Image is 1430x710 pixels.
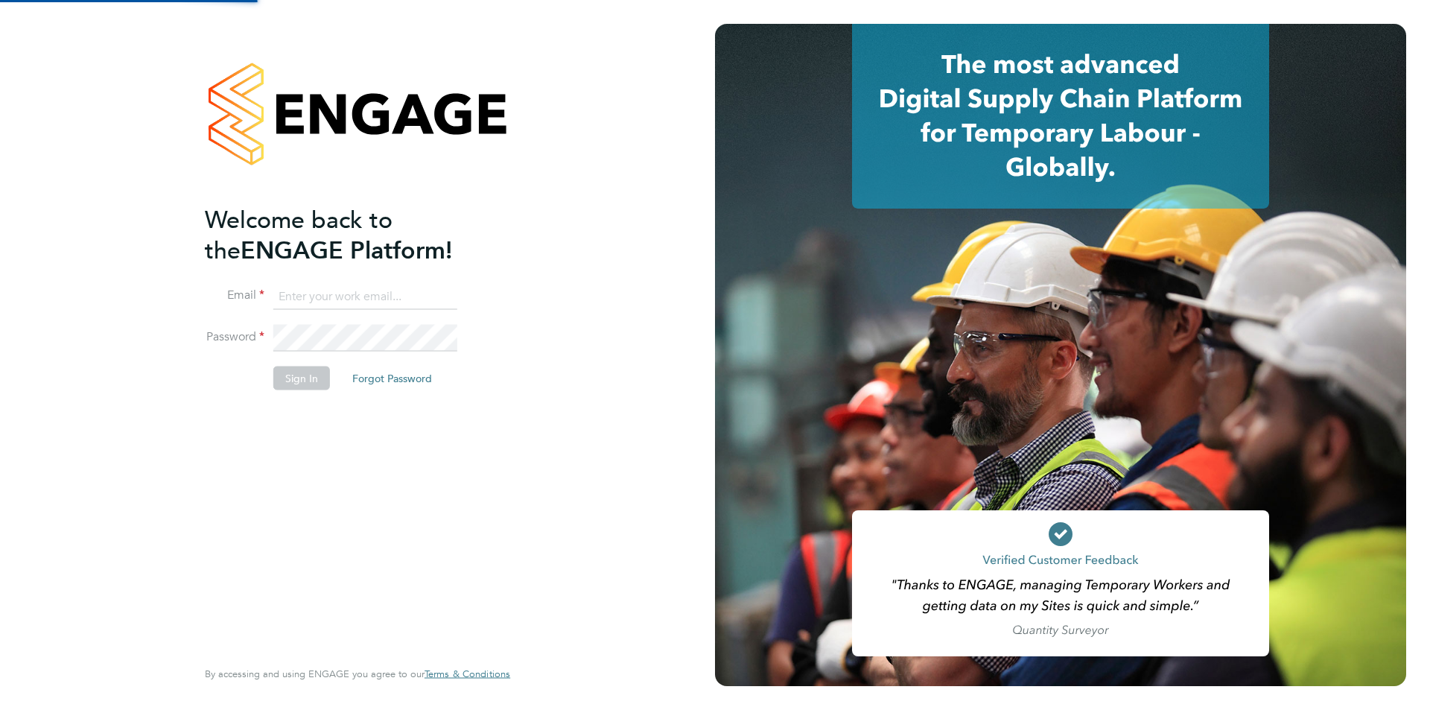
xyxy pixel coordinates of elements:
label: Email [205,288,264,303]
button: Sign In [273,367,330,390]
span: Welcome back to the [205,205,393,264]
span: By accessing and using ENGAGE you agree to our [205,668,510,680]
a: Terms & Conditions [425,668,510,680]
span: Terms & Conditions [425,668,510,680]
label: Password [205,329,264,345]
button: Forgot Password [340,367,444,390]
h2: ENGAGE Platform! [205,204,495,265]
input: Enter your work email... [273,283,457,310]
